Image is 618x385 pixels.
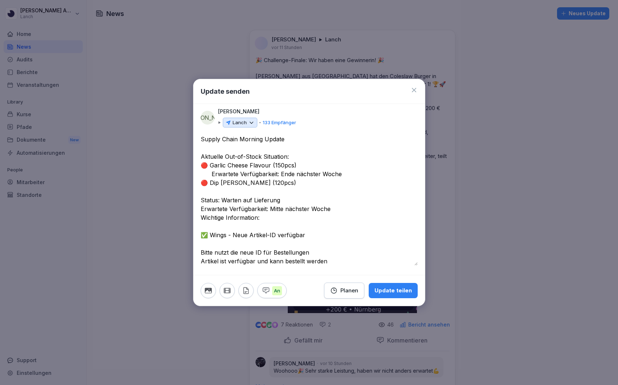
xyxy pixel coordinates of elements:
div: Planen [330,287,358,295]
div: Update teilen [375,287,412,295]
p: 133 Empfänger [263,119,296,126]
p: Lanch [233,119,247,126]
p: [PERSON_NAME] [218,108,259,115]
p: An [272,286,282,296]
div: [PERSON_NAME] [201,111,214,125]
button: An [257,283,287,298]
button: Update teilen [369,283,418,298]
h1: Update senden [201,86,250,96]
button: Planen [324,283,364,299]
